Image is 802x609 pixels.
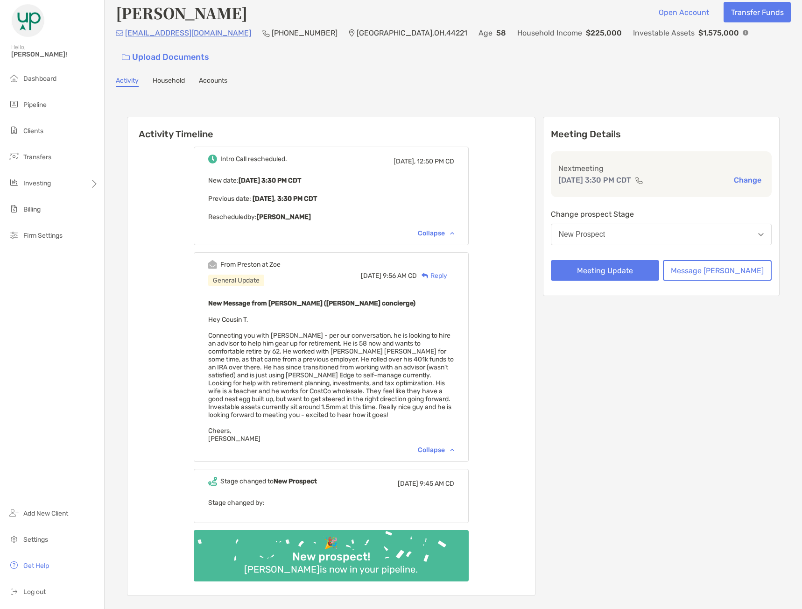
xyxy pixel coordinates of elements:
img: communication type [635,177,643,184]
p: New date : [208,175,454,186]
img: Chevron icon [450,232,454,234]
img: Open dropdown arrow [758,233,764,236]
img: dashboard icon [8,72,20,84]
img: clients icon [8,125,20,136]
div: Reply [417,271,447,281]
div: Collapse [418,229,454,237]
div: Intro Call rescheduled. [220,155,287,163]
a: Household [153,77,185,87]
span: Firm Settings [23,232,63,240]
a: Activity [116,77,139,87]
p: [GEOGRAPHIC_DATA] , OH , 44221 [357,27,467,39]
h4: [PERSON_NAME] [116,2,247,23]
img: Event icon [208,260,217,269]
p: [PHONE_NUMBER] [272,27,338,39]
p: Rescheduled by: [208,211,454,223]
div: Collapse [418,446,454,454]
div: Stage changed to [220,477,317,485]
button: Change [731,175,764,185]
button: Open Account [651,2,716,22]
button: New Prospect [551,224,772,245]
a: Accounts [199,77,227,87]
p: [DATE] 3:30 PM CDT [558,174,631,186]
img: Chevron icon [450,448,454,451]
button: Message [PERSON_NAME] [663,260,772,281]
img: billing icon [8,203,20,214]
p: Meeting Details [551,128,772,140]
img: add_new_client icon [8,507,20,518]
p: [EMAIL_ADDRESS][DOMAIN_NAME] [125,27,251,39]
span: Settings [23,536,48,544]
p: Stage changed by: [208,497,454,509]
img: pipeline icon [8,99,20,110]
div: New Prospect [559,230,605,239]
p: 58 [496,27,506,39]
img: get-help icon [8,559,20,571]
img: Zoe Logo [11,4,45,37]
p: $1,575,000 [698,27,739,39]
img: Info Icon [743,30,748,35]
p: Next meeting [558,163,765,174]
button: Transfer Funds [724,2,791,22]
div: 🎉 [320,537,342,550]
div: New prospect! [288,550,374,564]
b: New Message from [PERSON_NAME] ([PERSON_NAME] concierge) [208,299,415,307]
b: [PERSON_NAME] [257,213,311,221]
p: Previous date: [208,193,454,205]
p: Household Income [517,27,582,39]
img: firm-settings icon [8,229,20,241]
img: Reply icon [422,273,429,279]
p: $225,000 [586,27,622,39]
img: settings icon [8,533,20,545]
span: Get Help [23,562,49,570]
p: Investable Assets [633,27,695,39]
img: Event icon [208,155,217,163]
span: [PERSON_NAME]! [11,50,98,58]
span: Billing [23,205,41,213]
span: 9:56 AM CD [383,272,417,280]
p: Age [478,27,492,39]
b: [DATE], 3:30 PM CDT [251,195,317,203]
img: Phone Icon [262,29,270,37]
img: Confetti [194,530,469,574]
span: 9:45 AM CD [420,480,454,488]
span: [DATE] [361,272,381,280]
span: [DATE], [394,157,415,165]
img: Location Icon [349,29,355,37]
img: logout icon [8,586,20,597]
a: Upload Documents [116,47,215,67]
img: transfers icon [8,151,20,162]
span: Hey Cousin T, Connecting you with [PERSON_NAME] - per our conversation, he is looking to hire an ... [208,316,454,443]
div: General Update [208,275,264,286]
div: [PERSON_NAME] is now in your pipeline. [240,564,422,575]
span: Dashboard [23,75,56,83]
b: [DATE] 3:30 PM CDT [239,177,301,184]
span: [DATE] [398,480,418,488]
img: Email Icon [116,30,123,36]
button: Meeting Update [551,260,660,281]
span: Clients [23,127,43,135]
span: Investing [23,179,51,187]
span: Transfers [23,153,51,161]
img: Event icon [208,477,217,486]
img: button icon [122,54,130,61]
span: Log out [23,588,46,596]
span: Pipeline [23,101,47,109]
img: investing icon [8,177,20,188]
span: 12:50 PM CD [417,157,454,165]
div: From Preston at Zoe [220,261,281,269]
h6: Activity Timeline [127,117,535,140]
p: Change prospect Stage [551,208,772,220]
span: Add New Client [23,510,68,517]
b: New Prospect [274,477,317,485]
